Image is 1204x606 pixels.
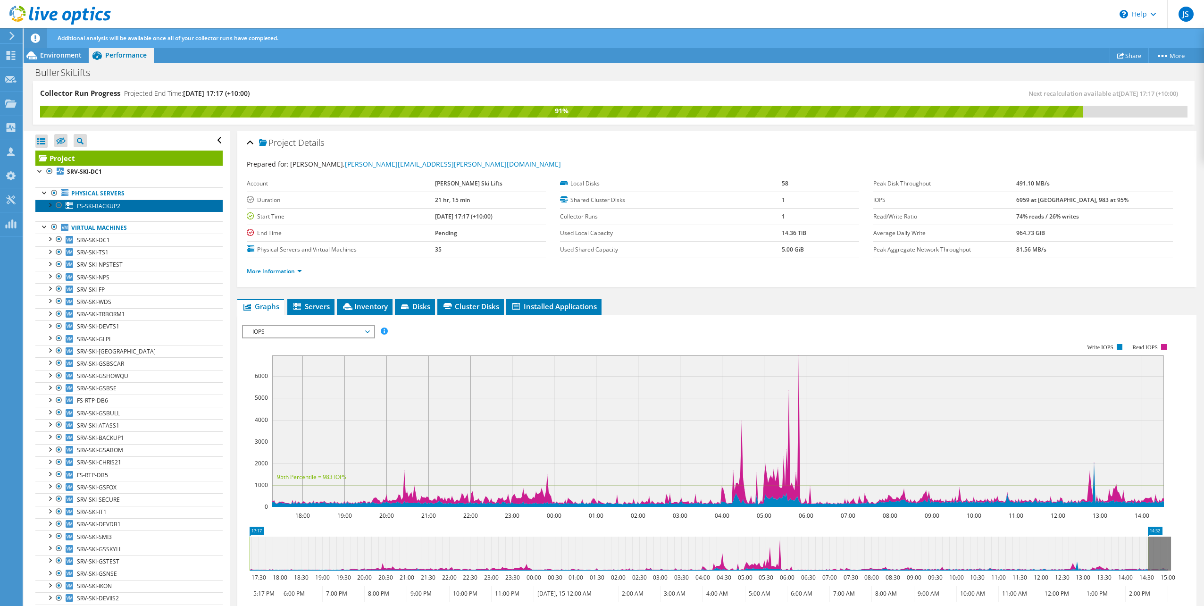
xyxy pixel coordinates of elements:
text: 09:30 [928,573,942,581]
text: 09:00 [906,573,921,581]
a: SRV-SKI-FP [35,283,223,295]
b: 1 [782,196,785,204]
a: SRV-SKI-DC1 [35,166,223,178]
span: SRV-SKI-GSFOX [77,483,117,491]
text: 23:30 [505,573,519,581]
text: 04:30 [716,573,731,581]
text: 23:00 [504,512,519,520]
text: 03:00 [672,512,687,520]
b: 5.00 GiB [782,245,804,253]
b: 35 [435,245,442,253]
text: 07:00 [840,512,855,520]
span: Installed Applications [511,302,597,311]
text: 4000 [255,416,268,424]
text: 13:00 [1075,573,1090,581]
text: 01:30 [589,573,604,581]
text: Write IOPS [1087,344,1113,351]
text: 20:00 [357,573,371,581]
text: 18:00 [295,512,309,520]
b: 81.56 MB/s [1016,245,1046,253]
b: 74% reads / 26% writes [1016,212,1079,220]
b: 964.73 GiB [1016,229,1045,237]
span: SRV-SKI-DEVIIS2 [77,594,119,602]
label: Peak Disk Throughput [873,179,1016,188]
text: 21:00 [399,573,414,581]
h4: Projected End Time: [124,88,250,99]
a: Physical Servers [35,187,223,200]
b: 58 [782,179,788,187]
text: 20:00 [379,512,393,520]
a: SRV-SKI-DEVDB1 [35,518,223,530]
span: SRV-SKI-SMI3 [77,533,112,541]
text: 00:00 [546,512,561,520]
a: Share [1110,48,1149,63]
text: 12:30 [1054,573,1069,581]
span: SRV-SKI-GSBULL [77,409,120,417]
text: 05:00 [737,573,752,581]
span: Disks [400,302,430,311]
a: SRV-SKI-GLPI [35,333,223,345]
text: 5000 [255,394,268,402]
span: JS [1179,7,1194,22]
text: 6000 [255,372,268,380]
span: SRV-SKI-GSSKYLI [77,545,120,553]
span: SRV-SKI-GSBSCAR [77,360,124,368]
text: 08:30 [885,573,900,581]
b: [PERSON_NAME] Ski Lifts [435,179,502,187]
a: SRV-SKI-GSBSE [35,382,223,395]
a: SRV-SKI-NPSTEST [35,259,223,271]
label: Account [247,179,435,188]
span: SRV-SKI-NPS [77,273,109,281]
div: 91% [40,106,1083,116]
text: 22:00 [463,512,477,520]
text: 06:30 [801,573,815,581]
text: 23:00 [484,573,498,581]
text: 11:00 [991,573,1005,581]
a: SRV-SKI-GSBULL [35,407,223,419]
a: SRV-SKI-IKON [35,580,223,592]
span: IOPS [248,326,369,337]
a: SRV-SKI-[GEOGRAPHIC_DATA] [35,345,223,357]
a: SRV-SKI-IT1 [35,506,223,518]
a: SRV-SKI-DEVIIS2 [35,592,223,605]
span: Graphs [242,302,279,311]
text: 14:00 [1134,512,1149,520]
span: FS-RTP-DB5 [77,471,108,479]
span: SRV-SKI-FP [77,286,105,294]
a: SRV-SKI-GSHOWQU [35,370,223,382]
span: Performance [105,50,147,59]
text: 15:00 [1160,573,1175,581]
span: SRV-SKI-WDS [77,298,111,306]
a: SRV-SKI-GSBSCAR [35,357,223,370]
text: 08:00 [864,573,878,581]
a: SRV-SKI-NPS [35,271,223,283]
label: Read/Write Ratio [873,212,1016,221]
text: 00:30 [547,573,562,581]
text: 01:00 [588,512,603,520]
label: End Time [247,228,435,238]
a: SRV-SKI-SECURE [35,493,223,505]
span: SRV-SKI-GSABOM [77,446,123,454]
a: SRV-SKI-WDS [35,295,223,308]
text: 09:00 [924,512,939,520]
a: SRV-SKI-GSABOM [35,444,223,456]
span: SRV-SKI-[GEOGRAPHIC_DATA] [77,347,156,355]
label: Shared Cluster Disks [560,195,781,205]
b: Pending [435,229,457,237]
label: IOPS [873,195,1016,205]
text: 3000 [255,438,268,446]
span: [DATE] 17:17 (+10:00) [1119,89,1178,98]
text: 18:00 [272,573,287,581]
text: 04:00 [695,573,710,581]
text: Read IOPS [1132,344,1158,351]
text: 18:30 [293,573,308,581]
svg: \n [1120,10,1128,18]
text: 0 [265,503,268,511]
b: 21 hr, 15 min [435,196,470,204]
text: 13:30 [1096,573,1111,581]
text: 08:00 [882,512,897,520]
span: Environment [40,50,82,59]
a: More Information [247,267,302,275]
text: 00:00 [526,573,541,581]
label: Used Local Capacity [560,228,781,238]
